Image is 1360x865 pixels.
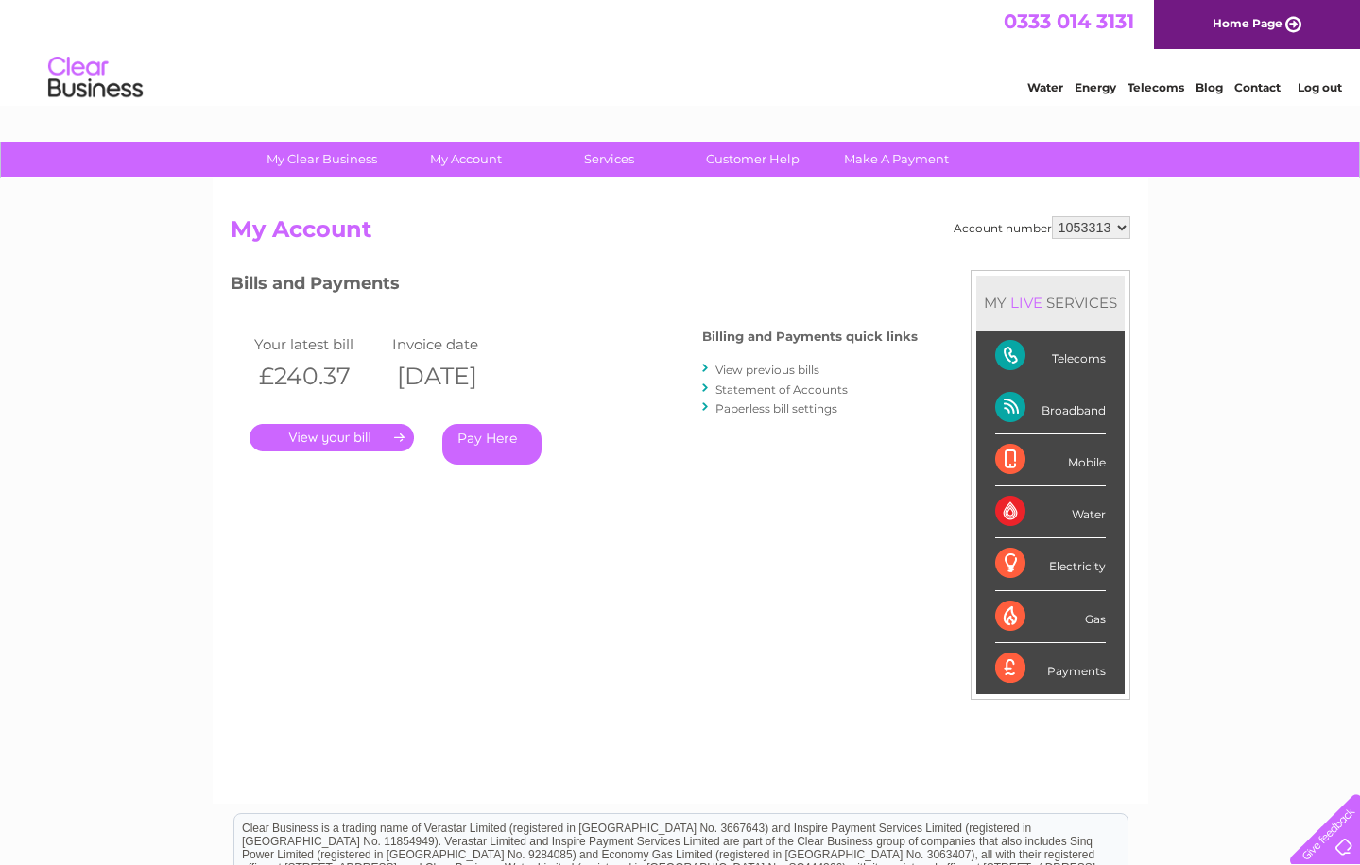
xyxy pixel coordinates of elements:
[995,331,1106,382] div: Telecoms
[995,643,1106,694] div: Payments
[715,401,837,416] a: Paperless bill settings
[47,49,144,107] img: logo.png
[995,591,1106,643] div: Gas
[387,357,525,396] th: [DATE]
[244,142,400,177] a: My Clear Business
[1234,80,1281,94] a: Contact
[675,142,831,177] a: Customer Help
[231,270,918,303] h3: Bills and Payments
[715,382,848,397] a: Statement of Accounts
[995,382,1106,434] div: Broadband
[234,10,1128,92] div: Clear Business is a trading name of Verastar Limited (registered in [GEOGRAPHIC_DATA] No. 3667643...
[995,434,1106,486] div: Mobile
[715,363,819,377] a: View previous bills
[1004,9,1134,33] a: 0333 014 3131
[1196,80,1223,94] a: Blog
[995,486,1106,538] div: Water
[387,331,525,357] td: Invoice date
[250,424,414,451] a: .
[995,538,1106,590] div: Electricity
[250,331,387,357] td: Your latest bill
[1027,80,1063,94] a: Water
[250,357,387,396] th: £240.37
[1128,80,1184,94] a: Telecoms
[387,142,543,177] a: My Account
[1007,294,1046,312] div: LIVE
[818,142,974,177] a: Make A Payment
[976,276,1125,330] div: MY SERVICES
[442,424,542,465] a: Pay Here
[702,330,918,344] h4: Billing and Payments quick links
[231,216,1130,252] h2: My Account
[1298,80,1342,94] a: Log out
[954,216,1130,239] div: Account number
[1075,80,1116,94] a: Energy
[531,142,687,177] a: Services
